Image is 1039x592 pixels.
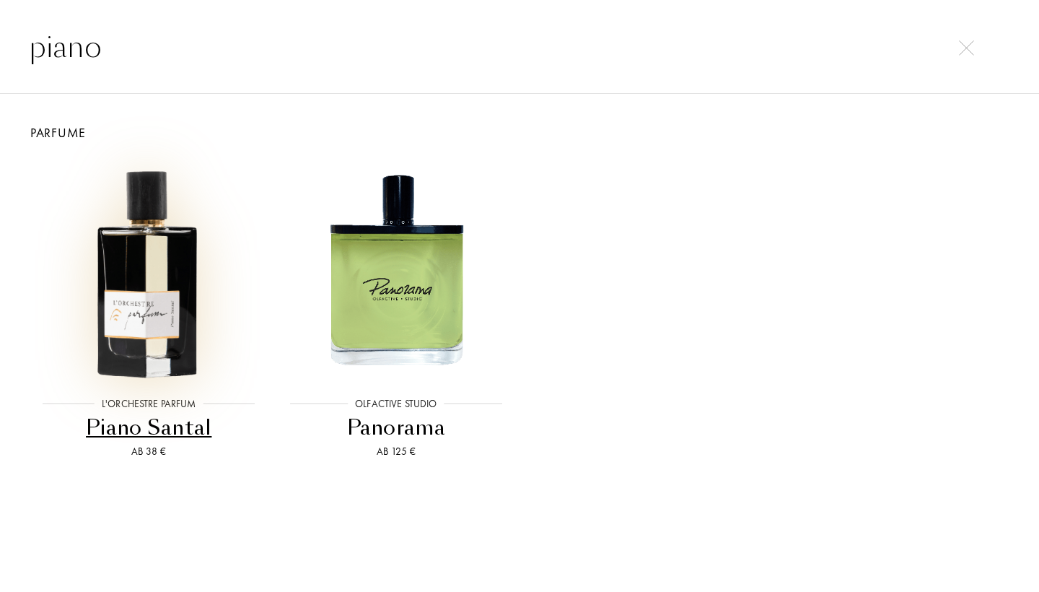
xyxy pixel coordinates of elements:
img: cross.svg [959,40,974,56]
div: Ab 125 € [279,444,514,459]
div: Parfume [14,123,1025,142]
div: Piano Santal [31,414,267,442]
div: L'Orchestre Parfum [95,396,203,412]
div: Ab 38 € [31,444,267,459]
img: Piano Santal [38,158,260,380]
div: Olfactive Studio [348,396,444,412]
a: Piano Santal L'Orchestre ParfumPiano SantalAb 38 € [25,142,273,477]
a: PanoramaOlfactive StudioPanoramaAb 125 € [273,142,520,477]
div: Panorama [279,414,514,442]
img: Panorama [285,158,507,380]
